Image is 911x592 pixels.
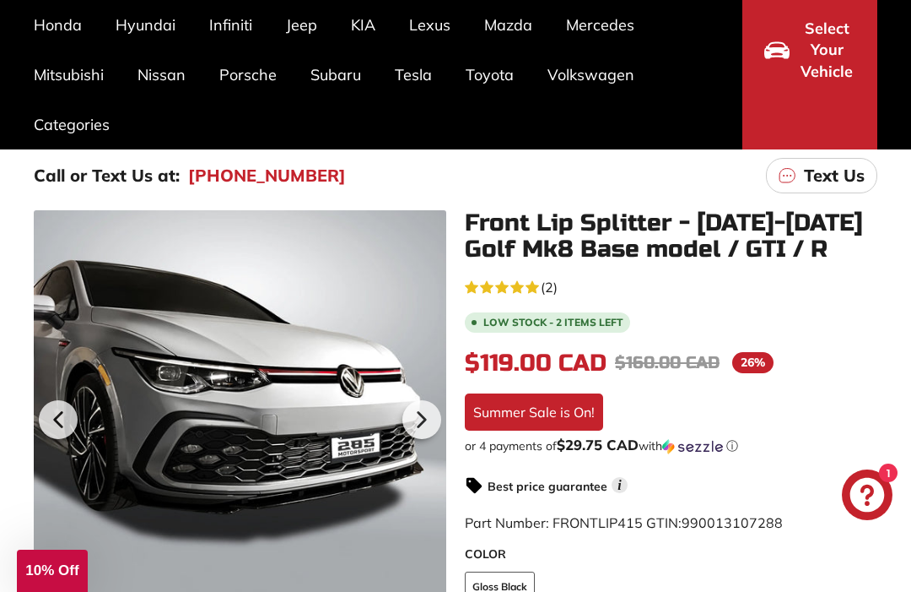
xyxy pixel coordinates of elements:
[465,514,783,531] span: Part Number: FRONTLIP415 GTIN:
[465,275,877,297] a: 5.0 rating (2 votes)
[837,470,898,524] inbox-online-store-chat: Shopify online store chat
[465,210,877,263] h1: Front Lip Splitter - [DATE]-[DATE] Golf Mk8 Base model / GTI / R
[188,163,346,188] a: [PHONE_NUMBER]
[615,352,720,373] span: $160.00 CAD
[465,394,603,431] div: Summer Sale is On!
[449,50,531,100] a: Toyota
[662,439,723,454] img: Sezzle
[682,514,783,531] span: 990013107288
[557,436,639,454] span: $29.75 CAD
[202,50,294,100] a: Porsche
[465,546,877,563] label: COLOR
[541,277,558,297] span: (2)
[766,158,877,193] a: Text Us
[531,50,651,100] a: Volkswagen
[483,318,623,328] span: Low stock - 2 items left
[17,100,127,149] a: Categories
[798,18,855,83] span: Select Your Vehicle
[34,163,180,188] p: Call or Text Us at:
[804,163,865,188] p: Text Us
[465,349,606,377] span: $119.00 CAD
[465,437,877,454] div: or 4 payments of$29.75 CADwithSezzle Click to learn more about Sezzle
[17,50,121,100] a: Mitsubishi
[612,477,628,493] span: i
[732,352,774,373] span: 26%
[488,479,607,494] strong: Best price guarantee
[17,550,88,592] div: 10% Off
[465,437,877,454] div: or 4 payments of with
[294,50,378,100] a: Subaru
[25,562,78,578] span: 10% Off
[121,50,202,100] a: Nissan
[378,50,449,100] a: Tesla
